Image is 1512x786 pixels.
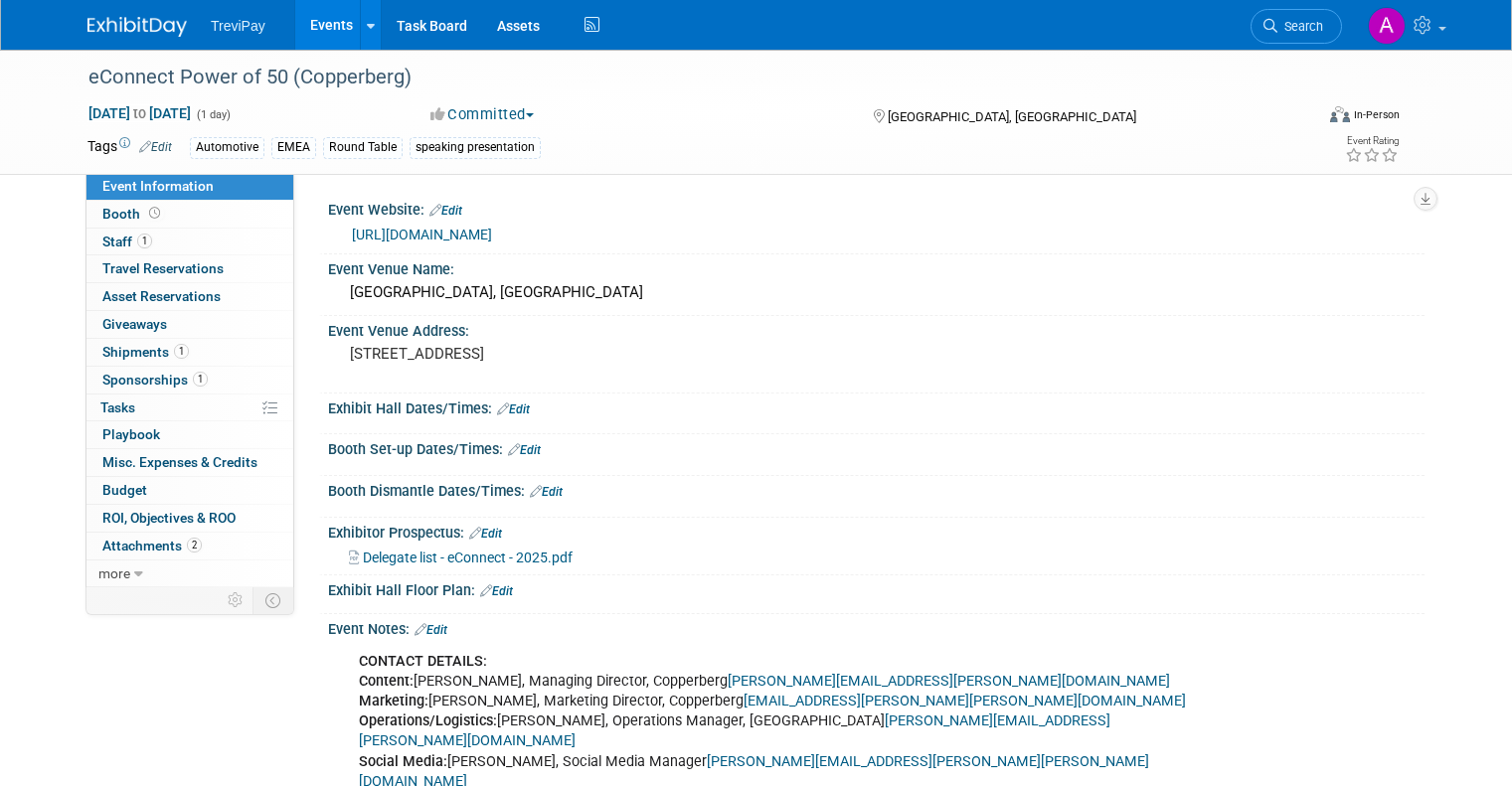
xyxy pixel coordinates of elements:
[328,434,1425,460] div: Booth Set-up Dates/Times:
[429,204,462,218] a: Edit
[497,402,530,416] a: Edit
[102,372,208,388] span: Sponsorships
[328,393,1425,419] div: Exhibit Hall Dates/Times:
[98,565,130,581] span: more
[102,178,214,194] span: Event Information
[271,137,316,158] div: EMEA
[86,394,293,421] a: Tasks
[86,449,293,476] a: Misc. Expenses & Credits
[86,367,293,393] a: Sponsorships1
[423,104,542,125] button: Committed
[530,485,563,499] a: Edit
[415,623,447,637] a: Edit
[359,712,497,729] b: Operations/Logistics:
[1330,106,1350,122] img: Format-Inperson.png
[102,206,164,222] span: Booth
[86,477,293,504] a: Budget
[102,288,221,304] span: Asset Reservations
[352,227,492,242] a: [URL][DOMAIN_NAME]
[349,550,573,565] a: Delegate list - eConnect - 2025.pdf
[410,137,541,158] div: speaking presentation
[1345,136,1399,146] div: Event Rating
[82,60,1288,95] div: eConnect Power of 50 (Copperberg)
[102,454,257,470] span: Misc. Expenses & Credits
[363,550,573,565] span: Delegate list - eConnect - 2025.pdf
[87,136,172,159] td: Tags
[328,476,1425,502] div: Booth Dismantle Dates/Times:
[1277,19,1323,34] span: Search
[86,311,293,338] a: Giveaways
[86,283,293,310] a: Asset Reservations
[187,538,202,552] span: 2
[86,560,293,587] a: more
[102,234,152,249] span: Staff
[130,105,149,121] span: to
[102,260,224,276] span: Travel Reservations
[323,137,403,158] div: Round Table
[1368,7,1406,45] img: Alen Lovric
[744,693,1186,709] a: [EMAIL_ADDRESS][PERSON_NAME][PERSON_NAME][DOMAIN_NAME]
[359,673,414,690] b: Content:
[102,482,147,498] span: Budget
[728,673,1170,690] a: [PERSON_NAME][EMAIL_ADDRESS][PERSON_NAME][DOMAIN_NAME]
[328,575,1425,601] div: Exhibit Hall Floor Plan:
[508,443,541,457] a: Edit
[100,399,135,415] span: Tasks
[219,587,253,613] td: Personalize Event Tab Strip
[102,426,160,442] span: Playbook
[102,316,167,332] span: Giveaways
[102,344,189,360] span: Shipments
[195,108,231,121] span: (1 day)
[86,421,293,448] a: Playbook
[137,234,152,248] span: 1
[1353,107,1400,122] div: In-Person
[888,109,1136,124] span: [GEOGRAPHIC_DATA], [GEOGRAPHIC_DATA]
[190,137,264,158] div: Automotive
[86,173,293,200] a: Event Information
[469,527,502,541] a: Edit
[86,505,293,532] a: ROI, Objectives & ROO
[86,201,293,228] a: Booth
[211,18,265,34] span: TreviPay
[359,653,487,670] b: CONTACT DETAILS:
[343,277,1410,308] div: [GEOGRAPHIC_DATA], [GEOGRAPHIC_DATA]
[87,17,187,37] img: ExhibitDay
[328,518,1425,544] div: Exhibitor Prospectus:
[253,587,294,613] td: Toggle Event Tabs
[1206,103,1400,133] div: Event Format
[359,693,428,709] b: Marketing:
[145,206,164,221] span: Booth not reserved yet
[359,753,447,770] b: Social Media:
[193,372,208,387] span: 1
[328,254,1425,279] div: Event Venue Name:
[328,316,1425,341] div: Event Venue Address:
[86,339,293,366] a: Shipments1
[480,584,513,598] a: Edit
[1251,9,1342,44] a: Search
[102,538,202,553] span: Attachments
[86,533,293,559] a: Attachments2
[86,229,293,255] a: Staff1
[102,510,236,526] span: ROI, Objectives & ROO
[86,255,293,282] a: Travel Reservations
[87,104,192,122] span: [DATE] [DATE]
[328,614,1425,640] div: Event Notes:
[328,195,1425,221] div: Event Website:
[174,344,189,359] span: 1
[139,140,172,154] a: Edit
[350,345,763,363] pre: [STREET_ADDRESS]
